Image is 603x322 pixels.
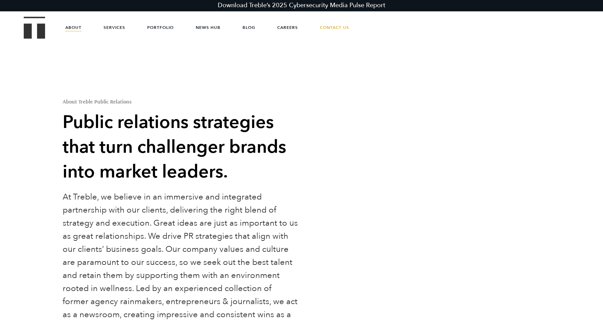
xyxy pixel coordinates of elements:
a: Portfolio [147,17,174,38]
a: Services [104,17,125,38]
a: Treble Homepage [24,17,45,38]
a: Careers [277,17,298,38]
a: Contact Us [320,17,349,38]
a: News Hub [196,17,220,38]
a: Blog [243,17,255,38]
h1: About Treble Public Relations [63,99,299,104]
a: About [65,17,82,38]
img: Treble logo [24,17,45,39]
h2: Public relations strategies that turn challenger brands into market leaders. [63,110,299,184]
